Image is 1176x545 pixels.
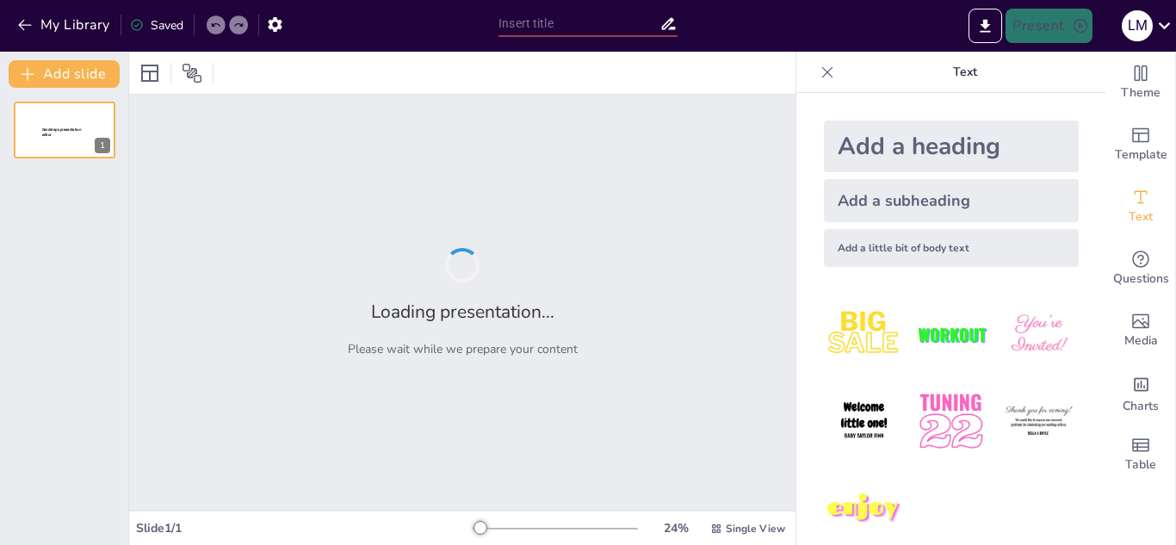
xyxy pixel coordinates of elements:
div: L m [1122,10,1153,41]
div: Add a subheading [824,179,1079,222]
p: Text [841,52,1089,93]
div: 24 % [655,520,696,536]
span: Theme [1121,84,1161,102]
div: Add text boxes [1106,176,1175,238]
span: Media [1124,331,1158,350]
div: Saved [130,17,183,34]
div: Get real-time input from your audience [1106,238,1175,300]
div: Add a heading [824,121,1079,172]
div: Change the overall theme [1106,52,1175,114]
input: Insert title [498,11,659,36]
img: 4.jpeg [824,381,904,461]
div: Add charts and graphs [1106,362,1175,424]
img: 2.jpeg [911,294,991,375]
h2: Loading presentation... [371,300,554,324]
div: Add a little bit of body text [824,229,1079,267]
div: Add images, graphics, shapes or video [1106,300,1175,362]
img: 5.jpeg [911,381,991,461]
div: Layout [136,59,164,87]
div: Add a table [1106,424,1175,486]
img: 6.jpeg [999,381,1079,461]
button: Add slide [9,60,120,88]
span: Text [1129,207,1153,226]
button: My Library [13,11,117,39]
div: 1 [95,138,110,153]
div: Add ready made slides [1106,114,1175,176]
div: Slide 1 / 1 [136,520,473,536]
div: 1 [14,102,115,158]
span: Template [1115,146,1167,164]
span: Sendsteps presentation editor [42,127,81,137]
button: L m [1122,9,1153,43]
span: Charts [1123,397,1159,416]
span: Questions [1113,269,1169,288]
p: Please wait while we prepare your content [348,341,578,357]
span: Position [182,63,202,84]
span: Table [1125,455,1156,474]
img: 3.jpeg [999,294,1079,375]
img: 1.jpeg [824,294,904,375]
span: Single View [726,522,785,536]
button: Export to PowerPoint [969,9,1002,43]
button: Present [1006,9,1092,43]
